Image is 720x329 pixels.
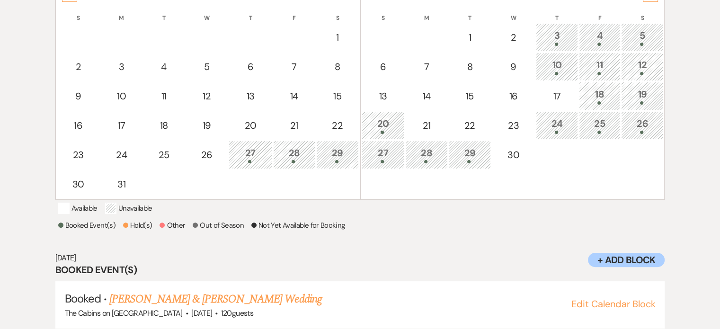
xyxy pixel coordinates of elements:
[62,118,95,133] div: 16
[321,146,353,163] div: 29
[191,89,222,103] div: 12
[497,30,530,44] div: 2
[411,60,443,74] div: 7
[541,89,573,103] div: 17
[626,87,658,105] div: 19
[454,30,486,44] div: 1
[536,2,578,22] th: T
[497,89,530,103] div: 16
[454,60,486,74] div: 8
[234,118,267,133] div: 20
[278,146,310,163] div: 28
[621,2,663,22] th: S
[58,220,116,231] p: Booked Event(s)
[278,89,310,103] div: 14
[251,220,345,231] p: Not Yet Available for Booking
[62,177,95,191] div: 30
[321,118,353,133] div: 22
[143,2,184,22] th: T
[160,220,185,231] p: Other
[65,308,183,318] span: The Cabins on [GEOGRAPHIC_DATA]
[234,146,267,163] div: 27
[411,118,443,133] div: 21
[449,2,491,22] th: T
[234,89,267,103] div: 13
[191,148,222,162] div: 26
[191,308,212,318] span: [DATE]
[273,2,315,22] th: F
[57,2,100,22] th: S
[367,146,400,163] div: 27
[148,118,179,133] div: 18
[411,89,443,103] div: 14
[584,87,615,105] div: 18
[106,118,137,133] div: 17
[497,148,530,162] div: 30
[367,116,400,134] div: 20
[278,118,310,133] div: 21
[62,89,95,103] div: 9
[191,60,222,74] div: 5
[106,177,137,191] div: 31
[541,58,573,75] div: 10
[193,220,244,231] p: Out of Season
[367,60,400,74] div: 6
[221,308,253,318] span: 120 guests
[229,2,272,22] th: T
[362,2,405,22] th: S
[584,28,615,46] div: 4
[571,299,655,309] button: Edit Calendar Block
[321,89,353,103] div: 15
[411,146,443,163] div: 28
[497,118,530,133] div: 23
[62,60,95,74] div: 2
[454,89,486,103] div: 15
[278,60,310,74] div: 7
[105,203,152,214] p: Unavailable
[148,60,179,74] div: 4
[191,118,222,133] div: 19
[106,148,137,162] div: 24
[406,2,448,22] th: M
[588,253,665,267] button: + Add Block
[321,60,353,74] div: 8
[367,89,400,103] div: 13
[148,89,179,103] div: 11
[106,60,137,74] div: 3
[62,148,95,162] div: 23
[626,28,658,46] div: 5
[58,203,98,214] p: Available
[579,2,620,22] th: F
[109,291,321,308] a: [PERSON_NAME] & [PERSON_NAME] Wedding
[316,2,358,22] th: S
[65,291,101,306] span: Booked
[584,116,615,134] div: 25
[454,118,486,133] div: 22
[123,220,152,231] p: Hold(s)
[497,60,530,74] div: 9
[492,2,535,22] th: W
[101,2,142,22] th: M
[541,116,573,134] div: 24
[106,89,137,103] div: 10
[55,253,665,263] h6: [DATE]
[234,60,267,74] div: 6
[454,146,486,163] div: 29
[626,116,658,134] div: 26
[541,28,573,46] div: 3
[55,263,665,276] h3: Booked Event(s)
[321,30,353,44] div: 1
[626,58,658,75] div: 12
[148,148,179,162] div: 25
[186,2,228,22] th: W
[584,58,615,75] div: 11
